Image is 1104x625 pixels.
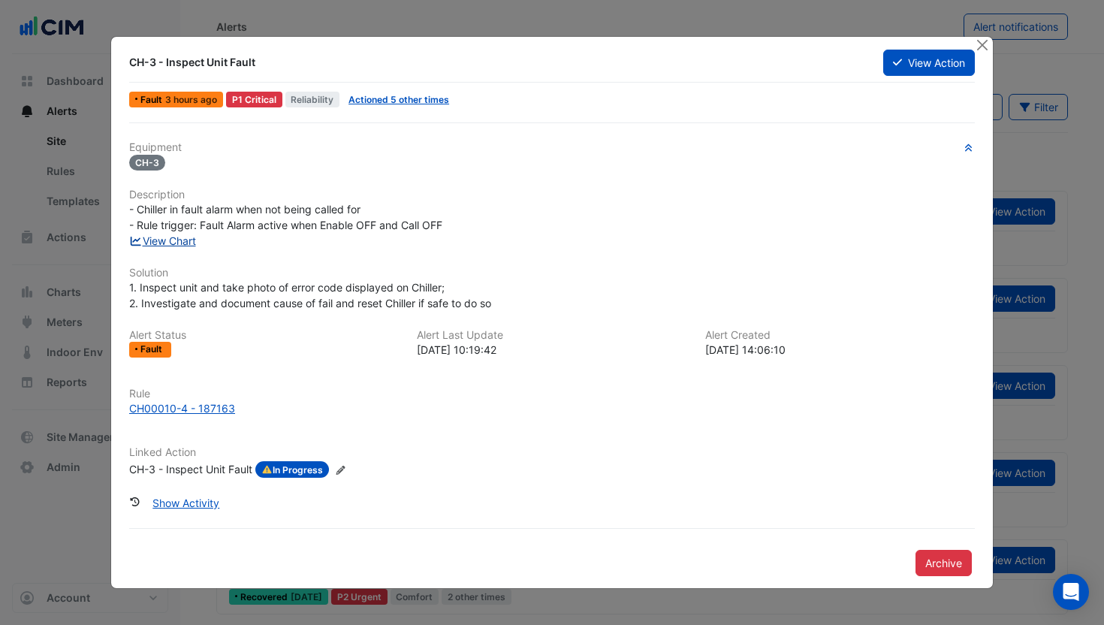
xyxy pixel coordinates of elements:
[883,50,975,76] button: View Action
[129,388,975,400] h6: Rule
[129,234,196,247] a: View Chart
[348,94,449,105] a: Actioned 5 other times
[129,329,399,342] h6: Alert Status
[129,281,491,309] span: 1. Inspect unit and take photo of error code displayed on Chiller; 2. Investigate and document ca...
[140,95,165,104] span: Fault
[417,342,686,358] div: [DATE] 10:19:42
[335,464,346,476] fa-icon: Edit Linked Action
[129,189,975,201] h6: Description
[915,550,972,576] button: Archive
[129,267,975,279] h6: Solution
[129,141,975,154] h6: Equipment
[129,55,865,70] div: CH-3 - Inspect Unit Fault
[705,329,975,342] h6: Alert Created
[129,400,235,416] div: CH00010-4 - 187163
[705,342,975,358] div: [DATE] 14:06:10
[1053,574,1089,610] div: Open Intercom Messenger
[129,446,975,459] h6: Linked Action
[165,94,217,105] span: Fri 29-Aug-2025 10:19 AEST
[143,490,229,516] button: Show Activity
[129,155,165,171] span: CH-3
[255,461,329,478] span: In Progress
[129,203,442,231] span: - Chiller in fault alarm when not being called for - Rule trigger: Fault Alarm active when Enable...
[140,345,165,354] span: Fault
[129,461,252,478] div: CH-3 - Inspect Unit Fault
[226,92,282,107] div: P1 Critical
[974,37,990,53] button: Close
[417,329,686,342] h6: Alert Last Update
[129,400,975,416] a: CH00010-4 - 187163
[285,92,340,107] span: Reliability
